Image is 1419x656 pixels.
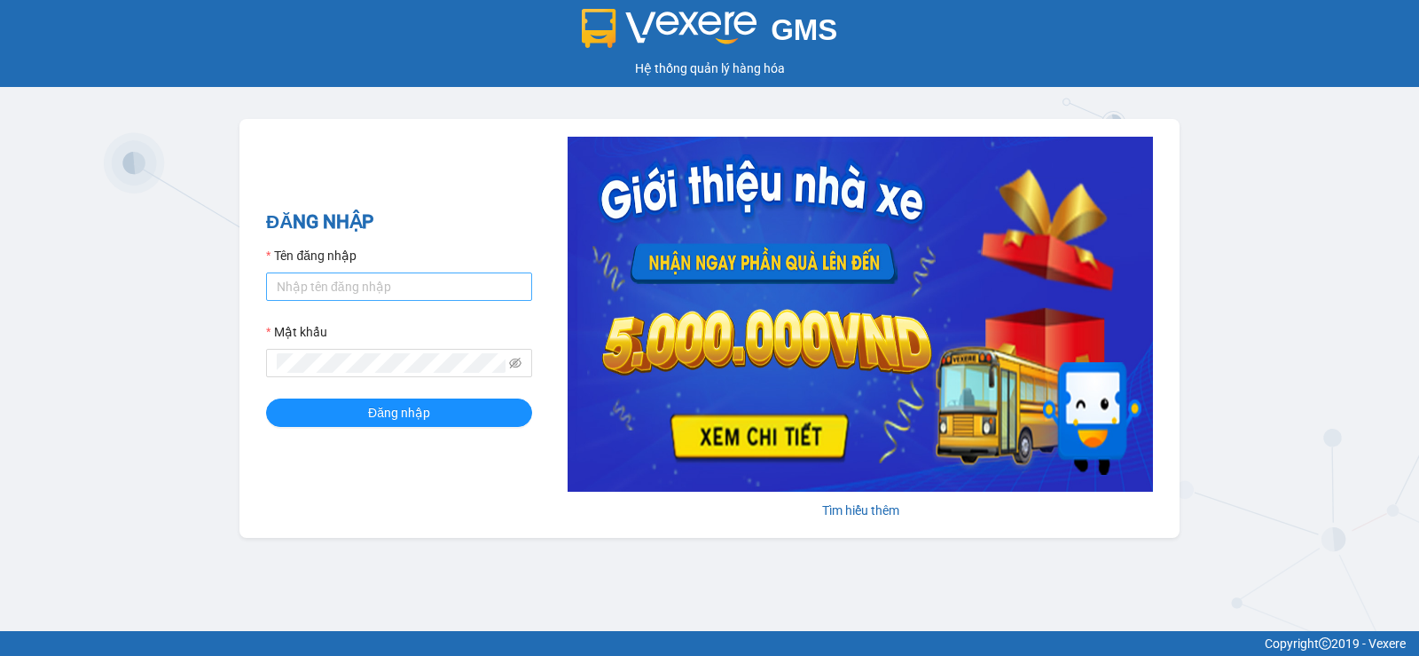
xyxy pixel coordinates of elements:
[1319,637,1331,650] span: copyright
[368,403,430,423] span: Đăng nhập
[266,322,327,342] label: Mật khẩu
[4,59,1415,78] div: Hệ thống quản lý hàng hóa
[568,501,1153,520] div: Tìm hiểu thêm
[266,399,532,427] button: Đăng nhập
[582,27,838,41] a: GMS
[582,9,757,48] img: logo 2
[277,353,506,373] input: Mật khẩu
[568,137,1153,492] img: banner-0
[266,273,532,301] input: Tên đăng nhập
[771,13,837,46] span: GMS
[13,634,1406,653] div: Copyright 2019 - Vexere
[266,208,532,237] h2: ĐĂNG NHẬP
[509,357,521,369] span: eye-invisible
[266,246,357,265] label: Tên đăng nhập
